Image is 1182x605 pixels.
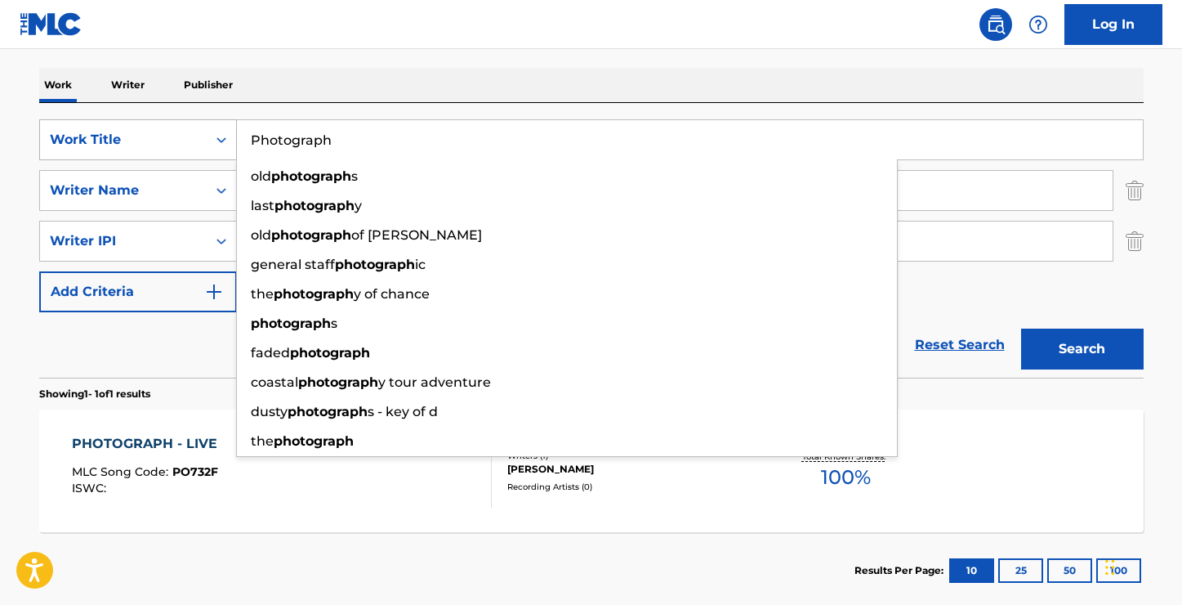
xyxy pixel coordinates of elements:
span: y of chance [354,286,430,302]
p: Work [39,68,77,102]
a: PHOTOGRAPH - LIVEMLC Song Code:PO732FISWC:Writers (1)[PERSON_NAME]Recording Artists (0)Total Know... [39,410,1144,532]
span: coastal [251,374,298,390]
a: Public Search [979,8,1012,41]
span: s [331,316,337,331]
p: Writer [106,68,149,102]
img: MLC Logo [20,12,83,36]
span: of [PERSON_NAME] [351,227,482,243]
div: 聊天小工具 [1100,527,1182,605]
span: old [251,227,271,243]
span: general staff [251,257,335,272]
span: ISWC : [72,481,110,495]
span: ic [415,257,426,272]
div: 拖曳 [1105,543,1115,592]
strong: photograph [274,198,355,213]
span: MLC Song Code : [72,464,172,479]
img: 9d2ae6d4665cec9f34b9.svg [204,282,224,302]
span: 100 % [821,463,871,492]
strong: photograph [288,404,368,419]
p: Publisher [179,68,238,102]
strong: photograph [271,227,351,243]
strong: photograph [298,374,378,390]
button: 10 [949,558,994,583]
span: last [251,198,274,213]
img: search [986,15,1006,34]
div: Help [1022,8,1055,41]
div: Recording Artists ( 0 ) [507,481,754,493]
iframe: Chat Widget [1100,527,1182,605]
span: old [251,168,271,184]
span: the [251,433,274,449]
span: the [251,286,274,302]
a: Reset Search [907,327,1013,363]
strong: photograph [271,168,351,184]
strong: photograph [335,257,415,272]
span: dusty [251,404,288,419]
div: Work Title [50,130,197,150]
span: faded [251,345,290,361]
strong: photograph [274,433,354,449]
button: 25 [998,558,1043,583]
p: Results Per Page: [854,563,948,578]
div: [PERSON_NAME] [507,462,754,477]
form: Search Form [39,119,1144,378]
div: Writer Name [50,181,197,200]
span: y [355,198,362,213]
a: Log In [1064,4,1162,45]
div: Writer IPI [50,231,197,251]
p: Showing 1 - 1 of 1 results [39,387,150,401]
div: PHOTOGRAPH - LIVE [72,434,225,454]
button: Add Criteria [39,271,237,312]
span: PO732F [172,464,218,479]
strong: photograph [251,316,331,331]
img: Delete Criterion [1126,170,1144,211]
button: 50 [1047,558,1092,583]
span: y tour adventure [378,374,491,390]
strong: photograph [290,345,370,361]
span: s [351,168,358,184]
button: 100 [1096,558,1141,583]
img: help [1028,15,1048,34]
img: Delete Criterion [1126,221,1144,262]
span: s - key of d [368,404,438,419]
strong: photograph [274,286,354,302]
button: Search [1021,329,1144,370]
